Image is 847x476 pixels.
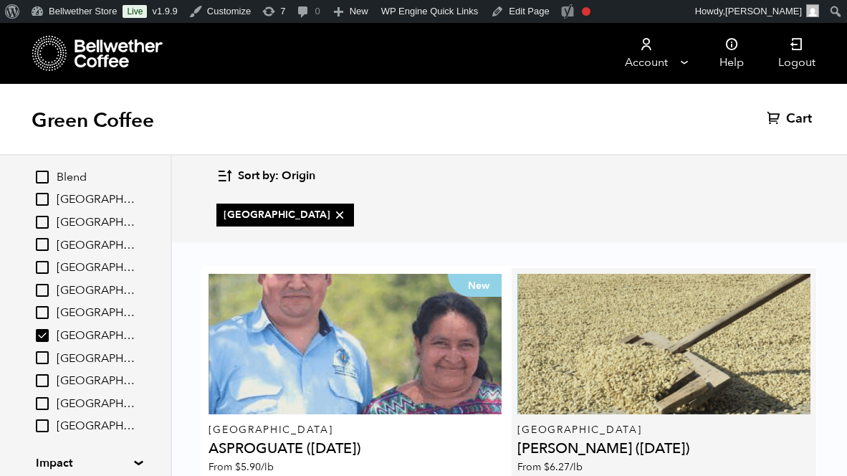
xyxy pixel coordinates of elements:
bdi: 6.27 [544,460,583,474]
span: [GEOGRAPHIC_DATA] [57,305,135,321]
span: [GEOGRAPHIC_DATA] [57,260,135,276]
h4: [PERSON_NAME] ([DATE]) [517,442,810,456]
a: Cart [767,110,815,128]
span: $ [544,460,550,474]
summary: Impact [36,454,135,472]
span: [GEOGRAPHIC_DATA] [57,192,135,208]
span: [GEOGRAPHIC_DATA] [57,419,135,434]
bdi: 5.90 [235,460,274,474]
input: [GEOGRAPHIC_DATA] [36,261,49,274]
span: [GEOGRAPHIC_DATA] [57,373,135,389]
span: $ [235,460,241,474]
span: /lb [570,460,583,474]
button: Sort by: Origin [216,159,315,193]
input: [GEOGRAPHIC_DATA] [36,216,49,229]
span: Cart [786,110,812,128]
a: Account [602,23,690,84]
a: Logout [761,23,833,84]
span: Blend [57,170,135,186]
a: Help [702,23,761,84]
div: Focus keyphrase not set [582,7,590,16]
span: /lb [261,460,274,474]
span: [GEOGRAPHIC_DATA] [57,283,135,299]
a: Live [123,5,147,18]
p: New [448,274,502,297]
p: [GEOGRAPHIC_DATA] [517,425,810,435]
input: [GEOGRAPHIC_DATA] [36,306,49,319]
input: Blend [36,171,49,184]
span: [GEOGRAPHIC_DATA] [57,215,135,231]
input: [GEOGRAPHIC_DATA] [36,419,49,432]
span: From [209,460,274,474]
span: [GEOGRAPHIC_DATA] [57,328,135,344]
span: Sort by: Origin [238,168,315,184]
p: [GEOGRAPHIC_DATA] [209,425,501,435]
span: [PERSON_NAME] [725,6,802,16]
span: [GEOGRAPHIC_DATA] [57,396,135,412]
span: [GEOGRAPHIC_DATA] [224,208,347,222]
input: [GEOGRAPHIC_DATA] [36,329,49,342]
span: [GEOGRAPHIC_DATA] [57,238,135,254]
span: From [517,460,583,474]
input: [GEOGRAPHIC_DATA] [36,351,49,364]
h4: ASPROGUATE ([DATE]) [209,442,501,456]
h1: Green Coffee [32,108,154,133]
input: [GEOGRAPHIC_DATA] [36,374,49,387]
input: [GEOGRAPHIC_DATA] [36,284,49,297]
a: New [209,274,501,414]
span: [GEOGRAPHIC_DATA] [57,351,135,367]
input: [GEOGRAPHIC_DATA] [36,397,49,410]
input: [GEOGRAPHIC_DATA] [36,193,49,206]
input: [GEOGRAPHIC_DATA] [36,238,49,251]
